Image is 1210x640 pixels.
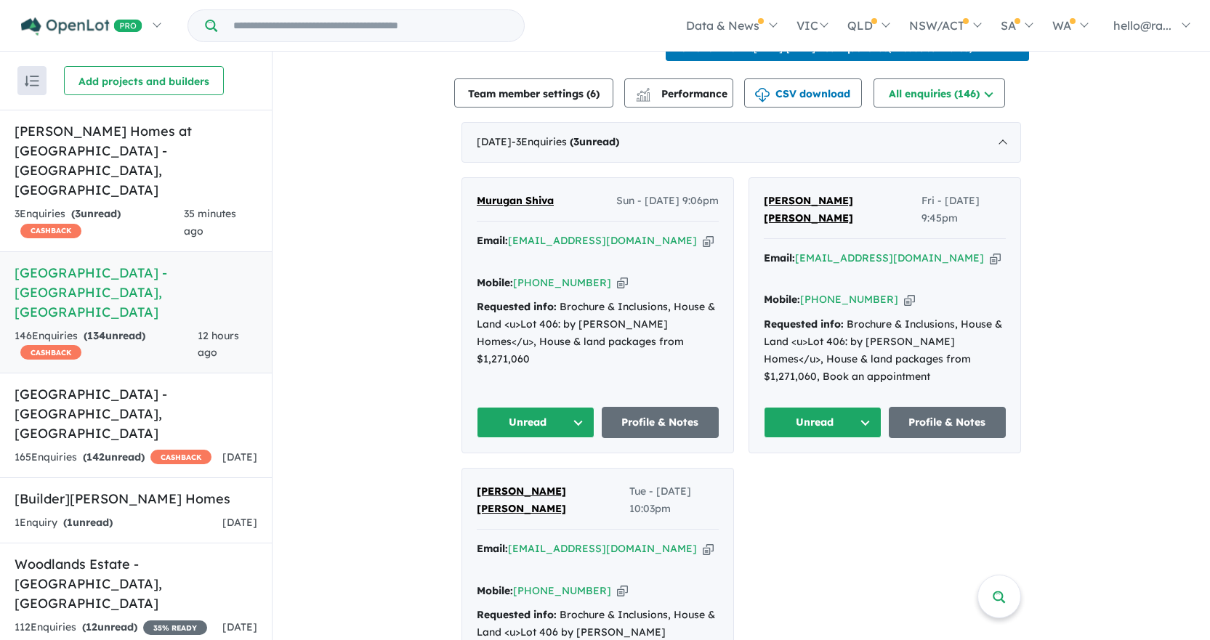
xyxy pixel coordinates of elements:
span: CASHBACK [20,224,81,238]
h5: [GEOGRAPHIC_DATA] - [GEOGRAPHIC_DATA] , [GEOGRAPHIC_DATA] [15,384,257,443]
a: [PERSON_NAME] [PERSON_NAME] [764,193,921,227]
strong: Mobile: [477,276,513,289]
a: [PHONE_NUMBER] [800,293,898,306]
h5: [GEOGRAPHIC_DATA] - [GEOGRAPHIC_DATA] , [GEOGRAPHIC_DATA] [15,263,257,322]
strong: Requested info: [764,317,844,331]
strong: ( unread) [84,329,145,342]
span: Fri - [DATE] 9:45pm [921,193,1006,227]
span: 12 [86,620,97,633]
strong: Email: [477,234,508,247]
button: All enquiries (146) [874,78,1005,108]
a: [EMAIL_ADDRESS][DOMAIN_NAME] [508,234,697,247]
img: download icon [755,88,770,102]
span: Performance [638,87,727,100]
div: Brochure & Inclusions, House & Land <u>Lot 406: by [PERSON_NAME] Homes</u>, House & land packages... [764,316,1006,385]
a: [EMAIL_ADDRESS][DOMAIN_NAME] [508,542,697,555]
span: 134 [87,329,105,342]
div: 165 Enquir ies [15,449,211,466]
strong: Mobile: [477,584,513,597]
strong: ( unread) [71,207,121,220]
button: Copy [703,541,714,556]
a: Murugan Shiva [477,193,554,210]
button: Copy [990,251,1001,266]
button: Add projects and builders [64,66,224,95]
span: [PERSON_NAME] [PERSON_NAME] [477,485,566,515]
span: 35 % READY [143,620,207,635]
h5: [PERSON_NAME] Homes at [GEOGRAPHIC_DATA] - [GEOGRAPHIC_DATA] , [GEOGRAPHIC_DATA] [15,121,257,200]
button: CSV download [744,78,862,108]
strong: ( unread) [82,620,137,633]
span: 3 [573,135,579,148]
strong: Email: [764,251,795,264]
span: 6 [590,87,596,100]
img: sort.svg [25,76,39,86]
span: [PERSON_NAME] [PERSON_NAME] [764,194,853,224]
button: Team member settings (6) [454,78,613,108]
button: Copy [617,275,628,291]
div: Brochure & Inclusions, House & Land <u>Lot 406: by [PERSON_NAME] Homes</u>, House & land packages... [477,299,719,368]
span: Murugan Shiva [477,194,554,207]
span: Tue - [DATE] 10:03pm [629,483,719,518]
strong: Requested info: [477,608,557,621]
span: [DATE] [222,516,257,529]
strong: ( unread) [63,516,113,529]
div: 1 Enquir y [15,514,113,532]
span: 3 [75,207,81,220]
h5: [Builder] [PERSON_NAME] Homes [15,489,257,509]
button: Copy [617,583,628,599]
span: - 3 Enquir ies [512,135,619,148]
strong: Email: [477,542,508,555]
span: hello@ra... [1113,18,1171,33]
span: 35 minutes ago [184,207,236,238]
a: [PERSON_NAME] [PERSON_NAME] [477,483,629,518]
strong: Requested info: [477,300,557,313]
div: 112 Enquir ies [15,619,207,636]
button: Copy [703,233,714,248]
span: 1 [67,516,73,529]
div: [DATE] [461,122,1021,163]
div: 146 Enquir ies [15,328,198,362]
span: 142 [86,450,105,463]
img: Openlot PRO Logo White [21,17,142,36]
span: 12 hours ago [198,329,239,360]
div: 3 Enquir ies [15,206,184,240]
a: Profile & Notes [602,407,719,438]
span: CASHBACK [20,345,81,360]
span: [DATE] [222,620,257,633]
img: line-chart.svg [637,88,650,96]
button: Copy [904,292,915,307]
a: [PHONE_NUMBER] [513,584,611,597]
a: Profile & Notes [889,407,1007,438]
button: Unread [764,407,882,438]
a: [PHONE_NUMBER] [513,276,611,289]
span: Sun - [DATE] 9:06pm [616,193,719,210]
h5: Woodlands Estate - [GEOGRAPHIC_DATA] , [GEOGRAPHIC_DATA] [15,554,257,613]
span: [DATE] [222,450,257,463]
strong: Mobile: [764,293,800,306]
img: bar-chart.svg [636,92,650,102]
button: Performance [624,78,733,108]
strong: ( unread) [570,135,619,148]
a: [EMAIL_ADDRESS][DOMAIN_NAME] [795,251,984,264]
strong: ( unread) [83,450,145,463]
button: Unread [477,407,594,438]
input: Try estate name, suburb, builder or developer [220,10,521,41]
span: CASHBACK [150,450,211,464]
